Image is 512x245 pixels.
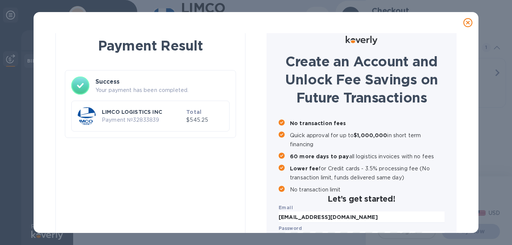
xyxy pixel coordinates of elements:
[290,165,319,171] b: Lower fee
[186,109,201,115] b: Total
[68,36,233,55] h1: Payment Result
[102,108,183,116] p: LIMCO LOGISTICS INC
[354,132,387,138] b: $1,000,000
[102,116,183,124] p: Payment № 32833839
[279,194,445,204] h2: Let’s get started!
[186,116,223,124] p: $545.25
[95,86,230,94] p: Your payment has been completed.
[279,52,445,107] h1: Create an Account and Unlock Fee Savings on Future Transactions
[279,211,445,223] input: Enter email address
[290,152,445,161] p: all logistics invoices with no fees
[290,120,346,126] b: No transaction fees
[279,205,293,210] b: Email
[290,185,445,194] p: No transaction limit
[290,131,445,149] p: Quick approval for up to in short term financing
[290,164,445,182] p: for Credit cards - 3.5% processing fee (No transaction limit, funds delivered same day)
[290,153,349,159] b: 60 more days to pay
[95,77,230,86] h3: Success
[279,226,302,231] label: Password
[346,36,377,45] img: Logo
[428,230,443,245] button: toggle password visibility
